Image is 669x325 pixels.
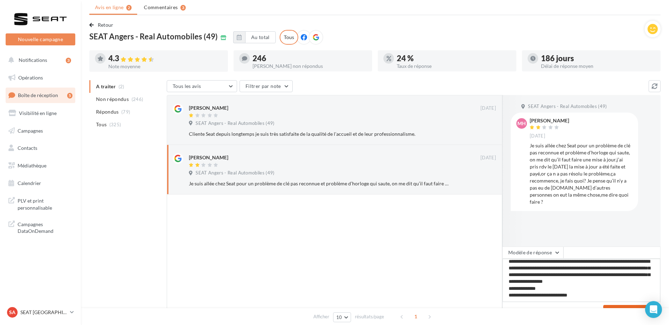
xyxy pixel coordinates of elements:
div: Taux de réponse [397,64,511,69]
span: MH [517,120,526,127]
div: Note moyenne [108,64,222,69]
div: 186 jours [541,55,655,62]
div: Open Intercom Messenger [645,301,662,318]
button: Notifications 3 [4,53,74,68]
span: Opérations [18,75,43,81]
span: [DATE] [530,133,545,139]
a: Médiathèque [4,158,77,173]
span: Notifications [19,57,47,63]
span: 1 [410,311,421,322]
span: SEAT Angers - Real Automobiles (49) [196,120,274,127]
span: [DATE] [480,105,496,111]
span: résultats/page [355,313,384,320]
button: Générer une réponse [505,307,566,315]
div: 4.3 [108,55,222,63]
span: Répondus [96,108,119,115]
button: Au total [233,31,276,43]
button: Au total [245,31,276,43]
div: 3 [180,5,186,11]
div: [PERSON_NAME] non répondus [253,64,367,69]
button: Modèle de réponse [502,247,563,259]
button: Retour [89,21,116,29]
div: Cliente Seat depuis longtemps je suis très satisfaite de la qualité de l'accueil et de leur profe... [189,130,450,138]
div: [PERSON_NAME] [530,118,569,123]
span: (325) [109,122,121,127]
span: SEAT Angers - Real Automobiles (49) [196,170,274,176]
div: 24 % [397,55,511,62]
span: [DATE] [480,155,496,161]
span: Tous [96,121,107,128]
span: SEAT Angers - Real Automobiles (49) [89,33,218,40]
span: (246) [132,96,144,102]
span: Non répondus [96,96,129,103]
span: 10 [336,314,342,320]
a: Campagnes [4,123,77,138]
span: Visibilité en ligne [19,110,57,116]
button: 10 [333,312,351,322]
div: Je suis allée chez Seat pour un problème de clé pas reconnue et problème d’horloge qui saute, on ... [189,180,450,187]
a: Campagnes DataOnDemand [4,217,77,237]
div: [PERSON_NAME] [189,154,228,161]
span: Campagnes [18,127,43,133]
span: Retour [98,22,114,28]
a: PLV et print personnalisable [4,193,77,214]
span: PLV et print personnalisable [18,196,72,211]
a: Visibilité en ligne [4,106,77,121]
span: Contacts [18,145,37,151]
div: Tous [280,30,298,45]
div: Délai de réponse moyen [541,64,655,69]
div: 5 [67,93,72,98]
p: SEAT [GEOGRAPHIC_DATA] [20,309,67,316]
span: Boîte de réception [18,92,58,98]
div: [PERSON_NAME] [189,104,228,111]
div: 246 [253,55,367,62]
a: Calendrier [4,176,77,191]
button: Filtrer par note [240,80,293,92]
button: Nouvelle campagne [6,33,75,45]
a: SA SEAT [GEOGRAPHIC_DATA] [6,306,75,319]
a: Boîte de réception5 [4,88,77,103]
span: Calendrier [18,180,41,186]
span: SA [9,309,15,316]
a: Contacts [4,141,77,155]
span: (79) [121,109,130,115]
button: Poster ma réponse [603,305,657,317]
span: SEAT Angers - Real Automobiles (49) [528,103,607,110]
div: Je suis allée chez Seat pour un problème de clé pas reconnue et problème d’horloge qui saute, on ... [530,142,632,205]
span: Tous les avis [173,83,201,89]
button: Tous les avis [167,80,237,92]
span: Commentaires [144,4,178,11]
span: Afficher [313,313,329,320]
span: Médiathèque [18,162,46,168]
a: Opérations [4,70,77,85]
span: Campagnes DataOnDemand [18,219,72,235]
div: 3 [66,58,71,63]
